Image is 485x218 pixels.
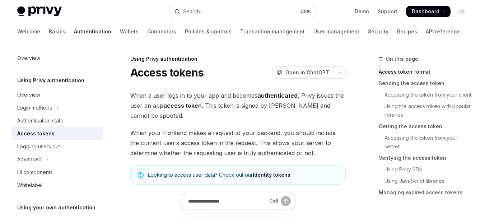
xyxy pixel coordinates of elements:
[17,103,52,112] div: Login methods
[138,172,144,178] svg: Note
[148,171,338,178] span: Looking to access user data? Check out our .
[17,142,60,151] div: Logging users out
[17,129,55,138] div: Access tokens
[397,23,417,40] a: Recipes
[406,6,451,17] a: Dashboard
[355,8,369,15] a: Demo
[17,23,40,40] a: Welcome
[313,23,359,40] a: User management
[17,54,40,62] div: Overview
[130,66,204,79] h1: Access tokens
[285,69,329,76] span: Open in ChatGPT
[17,91,40,99] div: Overview
[11,88,103,101] a: Overview
[379,78,474,89] a: Sending the access token
[130,55,346,62] div: Using Privy authentication
[11,166,103,179] a: UI components
[17,6,62,17] img: light logo
[11,140,103,153] a: Logging users out
[379,121,474,132] a: Getting the access token
[253,172,290,178] a: Identity tokens
[11,153,103,166] button: Toggle Advanced section
[11,127,103,140] a: Access tokens
[11,101,103,114] button: Toggle Login methods section
[17,116,64,125] div: Authentication state
[49,23,65,40] a: Basics
[17,181,42,190] div: Whitelabel
[17,168,53,177] div: UI components
[147,23,176,40] a: Connectors
[379,175,474,187] a: Using JavaScript libraries
[17,76,84,85] h5: Using Privy authentication
[188,193,266,209] input: Ask a question...
[300,9,311,14] span: Ctrl K
[379,132,474,152] a: Accessing the token from your server
[183,7,203,16] div: Search...
[130,91,346,121] span: When a user logs in to your app and becomes , Privy issues the user an app . This token is signed...
[17,203,95,212] h5: Using your own authentication
[11,179,103,192] a: Whitelabel
[412,8,439,15] span: Dashboard
[11,114,103,127] a: Authentication state
[11,52,103,65] a: Overview
[379,164,474,175] a: Using Privy SDK
[379,152,474,164] a: Verifying the access token
[379,187,474,198] a: Managing expired access tokens
[379,66,474,78] a: Access token format
[17,155,42,164] div: Advanced
[240,23,305,40] a: Transaction management
[426,23,460,40] a: API reference
[130,128,346,158] span: When your frontend makes a request to your backend, you should include the current user’s access ...
[378,8,397,15] a: Support
[257,92,298,99] strong: authenticated
[74,23,111,40] a: Authentication
[272,66,334,79] button: Open in ChatGPT
[379,89,474,101] a: Accessing the token from your client
[281,196,291,206] button: Send message
[169,5,316,18] button: Open search
[456,6,468,17] button: Toggle dark mode
[185,23,232,40] a: Policies & controls
[379,101,474,121] a: Using the access token with popular libraries
[120,23,139,40] a: Wallets
[368,23,388,40] a: Security
[386,55,418,63] span: On this page
[163,102,202,109] strong: access token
